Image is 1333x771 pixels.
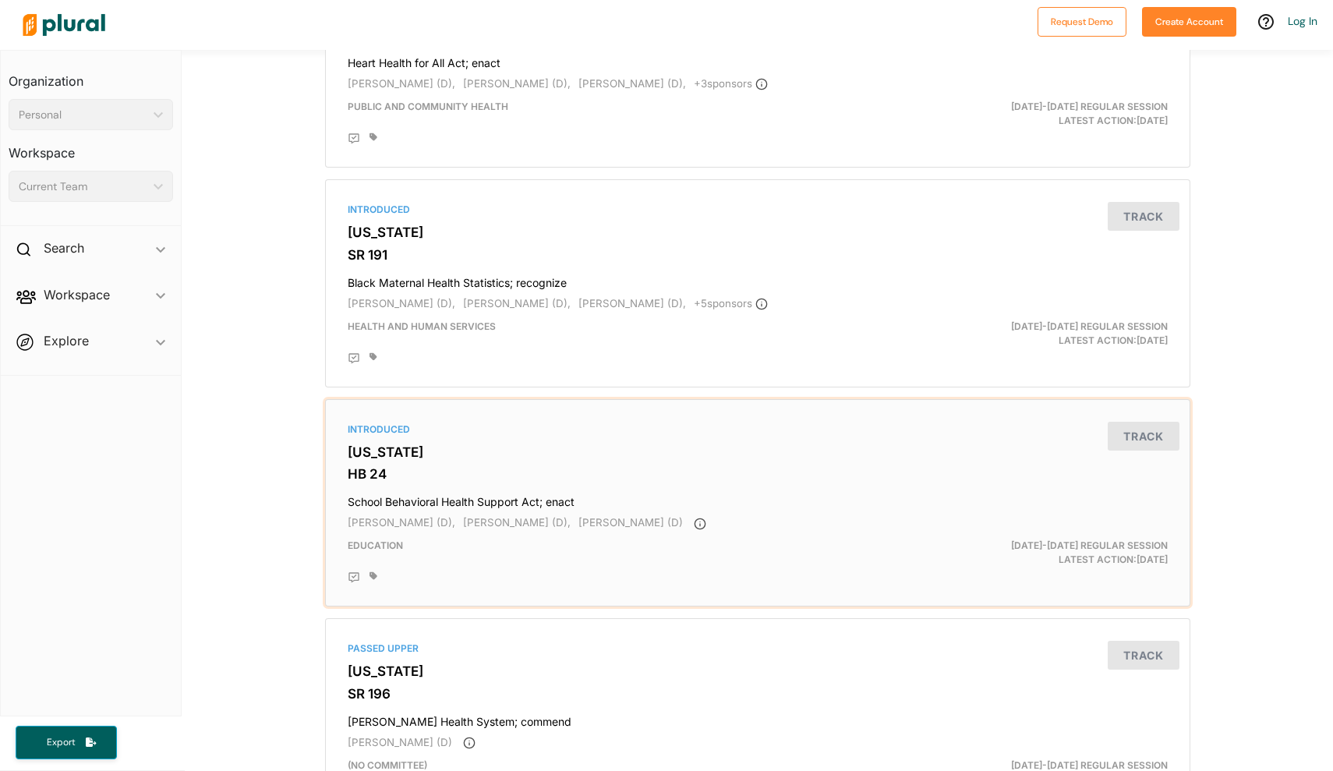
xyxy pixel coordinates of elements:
span: [DATE]-[DATE] Regular Session [1011,759,1168,771]
div: Add Position Statement [348,571,360,584]
div: Latest Action: [DATE] [898,320,1179,348]
span: [PERSON_NAME] (D), [578,77,686,90]
button: Create Account [1142,7,1236,37]
h3: [US_STATE] [348,444,1168,460]
span: [DATE]-[DATE] Regular Session [1011,101,1168,112]
a: Request Demo [1038,12,1126,29]
span: [PERSON_NAME] (D), [463,516,571,529]
span: Export [36,736,86,749]
a: Create Account [1142,12,1236,29]
div: Introduced [348,203,1168,217]
span: [PERSON_NAME] (D), [463,77,571,90]
div: Add Position Statement [348,352,360,365]
span: [PERSON_NAME] (D), [463,297,571,309]
span: Education [348,539,403,551]
h3: HB 24 [348,466,1168,482]
span: [PERSON_NAME] (D), [348,77,455,90]
div: Add tags [369,133,377,142]
div: Personal [19,107,147,123]
h3: [US_STATE] [348,225,1168,240]
button: Track [1108,202,1179,231]
button: Export [16,726,117,759]
div: Latest Action: [DATE] [898,100,1179,128]
h3: Organization [9,58,173,93]
div: Introduced [348,423,1168,437]
span: + 5 sponsor s [694,297,768,309]
span: [PERSON_NAME] (D) [348,736,452,748]
div: Latest Action: [DATE] [898,539,1179,567]
span: [PERSON_NAME] (D), [348,297,455,309]
span: [DATE]-[DATE] Regular Session [1011,539,1168,551]
h3: SR 196 [348,686,1168,702]
div: Passed Upper [348,642,1168,656]
div: Add Position Statement [348,133,360,145]
div: Add tags [369,571,377,581]
span: [PERSON_NAME] (D), [578,297,686,309]
span: [DATE]-[DATE] Regular Session [1011,320,1168,332]
span: Public and Community Health [348,101,508,112]
span: [PERSON_NAME] (D), [348,516,455,529]
h4: Heart Health for All Act; enact [348,49,1168,70]
span: + 3 sponsor s [694,77,768,90]
h4: School Behavioral Health Support Act; enact [348,488,1168,509]
a: Log In [1288,14,1317,28]
h3: Workspace [9,130,173,164]
h4: Black Maternal Health Statistics; recognize [348,269,1168,290]
span: Health and Human Services [348,320,496,332]
span: [PERSON_NAME] (D) [578,516,683,529]
h2: Search [44,239,84,256]
button: Request Demo [1038,7,1126,37]
div: Add tags [369,352,377,362]
h4: [PERSON_NAME] Health System; commend [348,708,1168,729]
button: Track [1108,422,1179,451]
div: Current Team [19,179,147,195]
h3: SR 191 [348,247,1168,263]
h3: [US_STATE] [348,663,1168,679]
button: Track [1108,641,1179,670]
